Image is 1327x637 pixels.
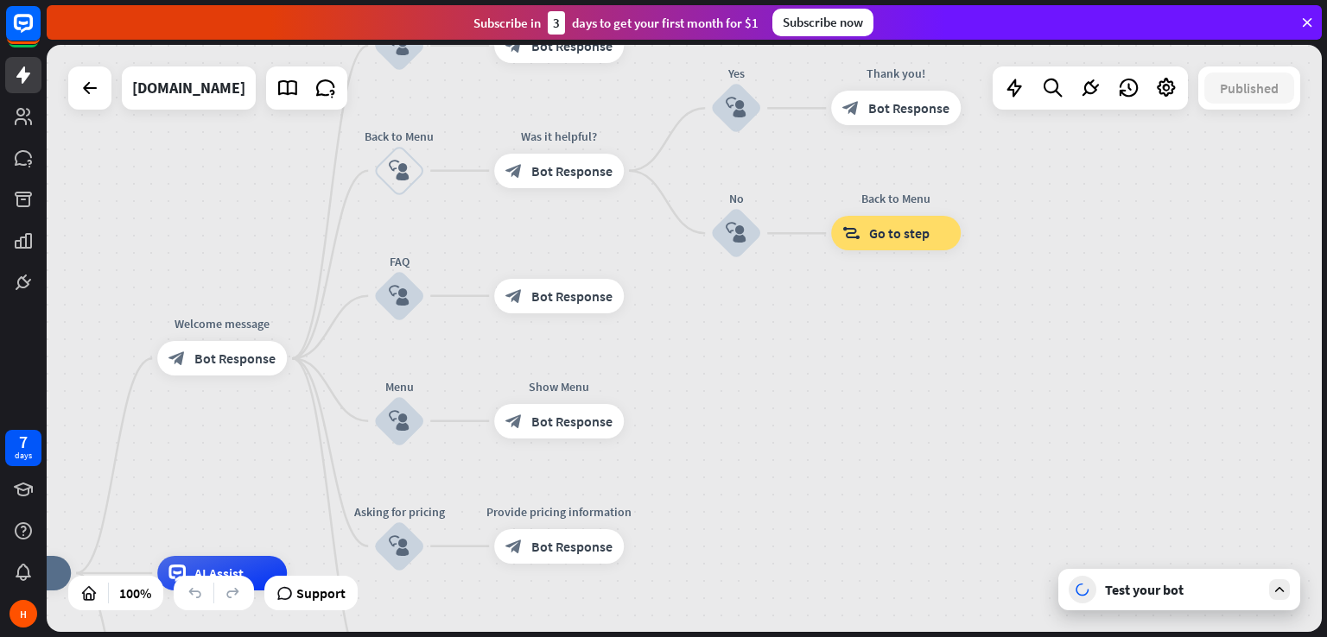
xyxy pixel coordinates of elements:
[505,538,523,555] i: block_bot_response
[842,99,860,117] i: block_bot_response
[15,450,32,462] div: days
[505,162,523,180] i: block_bot_response
[842,224,860,242] i: block_goto
[726,98,746,118] i: block_user_input
[531,413,613,430] span: Bot Response
[347,503,451,520] div: Asking for pricing
[481,503,637,520] div: Provide pricing information
[869,224,930,242] span: Go to step
[347,128,451,145] div: Back to Menu
[531,37,613,54] span: Bot Response
[818,65,974,82] div: Thank you!
[296,579,346,607] span: Support
[684,190,788,207] div: No
[505,287,523,305] i: block_bot_response
[481,128,637,145] div: Was it helpful?
[347,378,451,395] div: Menu
[505,413,523,430] i: block_bot_response
[473,11,759,35] div: Subscribe in days to get your first month for $1
[132,66,245,110] div: chatbot.com
[168,350,186,367] i: block_bot_response
[389,286,410,306] i: block_user_input
[1105,581,1260,598] div: Test your bot
[1204,73,1294,104] button: Published
[548,11,565,35] div: 3
[772,9,873,36] div: Subscribe now
[531,538,613,555] span: Bot Response
[389,536,410,557] i: block_user_input
[531,287,613,305] span: Bot Response
[347,253,451,270] div: FAQ
[144,315,300,332] div: Welcome message
[5,430,41,466] a: 7 days
[481,378,637,395] div: Show Menu
[194,350,276,367] span: Bot Response
[10,600,37,628] div: H
[19,434,28,450] div: 7
[389,35,410,56] i: block_user_input
[818,190,974,207] div: Back to Menu
[726,223,746,243] i: block_user_input
[684,65,788,82] div: Yes
[14,7,66,59] button: Open LiveChat chat widget
[194,564,244,582] span: AI Assist
[531,162,613,180] span: Bot Response
[389,161,410,181] i: block_user_input
[389,411,410,432] i: block_user_input
[114,579,156,607] div: 100%
[505,37,523,54] i: block_bot_response
[868,99,949,117] span: Bot Response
